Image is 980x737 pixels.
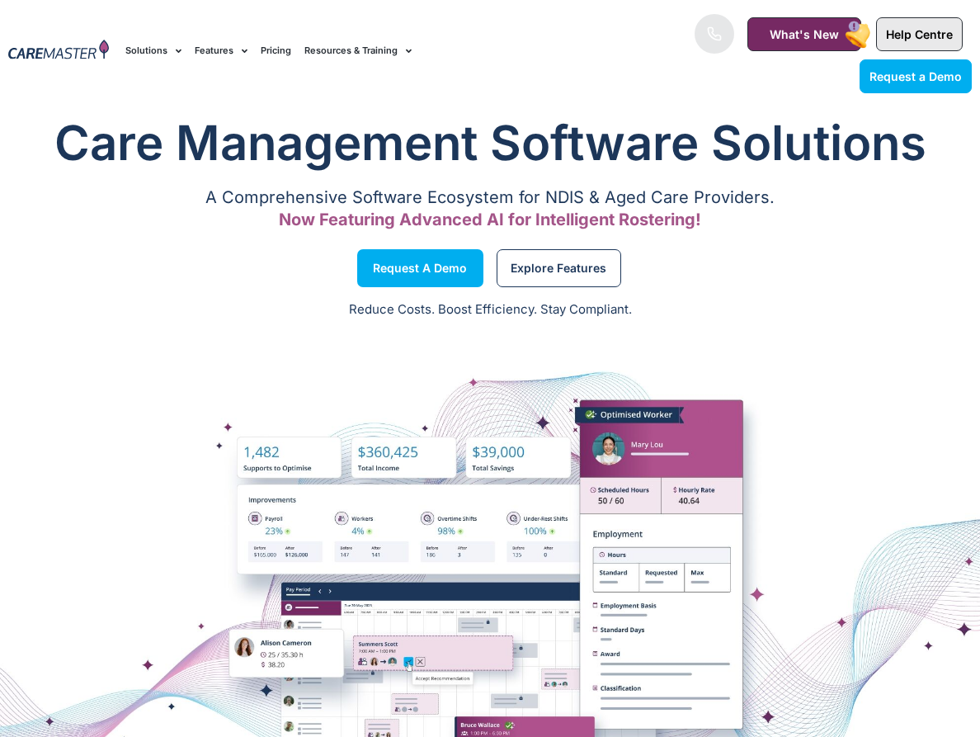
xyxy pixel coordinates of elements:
[125,23,625,78] nav: Menu
[511,264,606,272] span: Explore Features
[8,110,972,176] h1: Care Management Software Solutions
[125,23,181,78] a: Solutions
[279,210,701,229] span: Now Featuring Advanced AI for Intelligent Rostering!
[876,17,963,51] a: Help Centre
[860,59,972,93] a: Request a Demo
[747,17,861,51] a: What's New
[195,23,247,78] a: Features
[886,27,953,41] span: Help Centre
[357,249,483,287] a: Request a Demo
[770,27,839,41] span: What's New
[8,40,109,62] img: CareMaster Logo
[373,264,467,272] span: Request a Demo
[497,249,621,287] a: Explore Features
[8,192,972,203] p: A Comprehensive Software Ecosystem for NDIS & Aged Care Providers.
[304,23,412,78] a: Resources & Training
[261,23,291,78] a: Pricing
[869,69,962,83] span: Request a Demo
[10,300,970,319] p: Reduce Costs. Boost Efficiency. Stay Compliant.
